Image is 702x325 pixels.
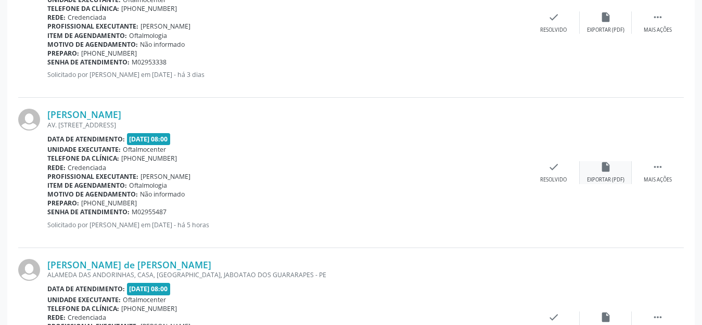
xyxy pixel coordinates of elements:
b: Rede: [47,13,66,22]
span: Oftalmocenter [123,295,166,304]
span: [PERSON_NAME] [141,22,190,31]
a: [PERSON_NAME] de [PERSON_NAME] [47,259,211,270]
span: Oftalmologia [129,181,167,190]
div: ALAMEDA DAS ANDORINHAS, CASA, [GEOGRAPHIC_DATA], JABOATAO DOS GUARARAPES - PE [47,270,528,279]
i: insert_drive_file [600,161,611,173]
span: Não informado [140,190,185,199]
div: Exportar (PDF) [587,27,624,34]
b: Data de atendimento: [47,284,125,293]
b: Motivo de agendamento: [47,40,138,49]
span: Oftalmologia [129,31,167,40]
i: check [548,161,559,173]
b: Senha de atendimento: [47,207,130,216]
span: [PHONE_NUMBER] [121,304,177,313]
b: Senha de atendimento: [47,58,130,67]
div: Resolvido [540,27,567,34]
i: insert_drive_file [600,11,611,23]
b: Preparo: [47,199,79,207]
i: check [548,11,559,23]
span: [PHONE_NUMBER] [81,199,137,207]
div: Exportar (PDF) [587,176,624,184]
b: Unidade executante: [47,145,121,154]
img: img [18,109,40,131]
div: AV. [STREET_ADDRESS] [47,121,528,129]
b: Telefone da clínica: [47,304,119,313]
b: Data de atendimento: [47,135,125,144]
b: Motivo de agendamento: [47,190,138,199]
b: Telefone da clínica: [47,154,119,163]
b: Telefone da clínica: [47,4,119,13]
i:  [652,311,663,323]
img: img [18,259,40,281]
span: Credenciada [68,13,106,22]
p: Solicitado por [PERSON_NAME] em [DATE] - há 3 dias [47,70,528,79]
b: Profissional executante: [47,172,138,181]
b: Item de agendamento: [47,31,127,40]
span: [DATE] 08:00 [127,133,171,145]
div: Mais ações [644,27,672,34]
span: Credenciada [68,313,106,322]
span: [PHONE_NUMBER] [121,154,177,163]
b: Profissional executante: [47,22,138,31]
a: [PERSON_NAME] [47,109,121,120]
span: Não informado [140,40,185,49]
b: Rede: [47,313,66,322]
i:  [652,161,663,173]
span: [PERSON_NAME] [141,172,190,181]
div: Resolvido [540,176,567,184]
i: check [548,311,559,323]
span: [PHONE_NUMBER] [121,4,177,13]
span: M02955487 [132,207,167,216]
span: M02953338 [132,58,167,67]
i: insert_drive_file [600,311,611,323]
span: [PHONE_NUMBER] [81,49,137,58]
span: [DATE] 08:00 [127,283,171,295]
b: Item de agendamento: [47,181,127,190]
p: Solicitado por [PERSON_NAME] em [DATE] - há 5 horas [47,220,528,229]
span: Oftalmocenter [123,145,166,154]
i:  [652,11,663,23]
b: Preparo: [47,49,79,58]
div: Mais ações [644,176,672,184]
b: Unidade executante: [47,295,121,304]
b: Rede: [47,163,66,172]
span: Credenciada [68,163,106,172]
